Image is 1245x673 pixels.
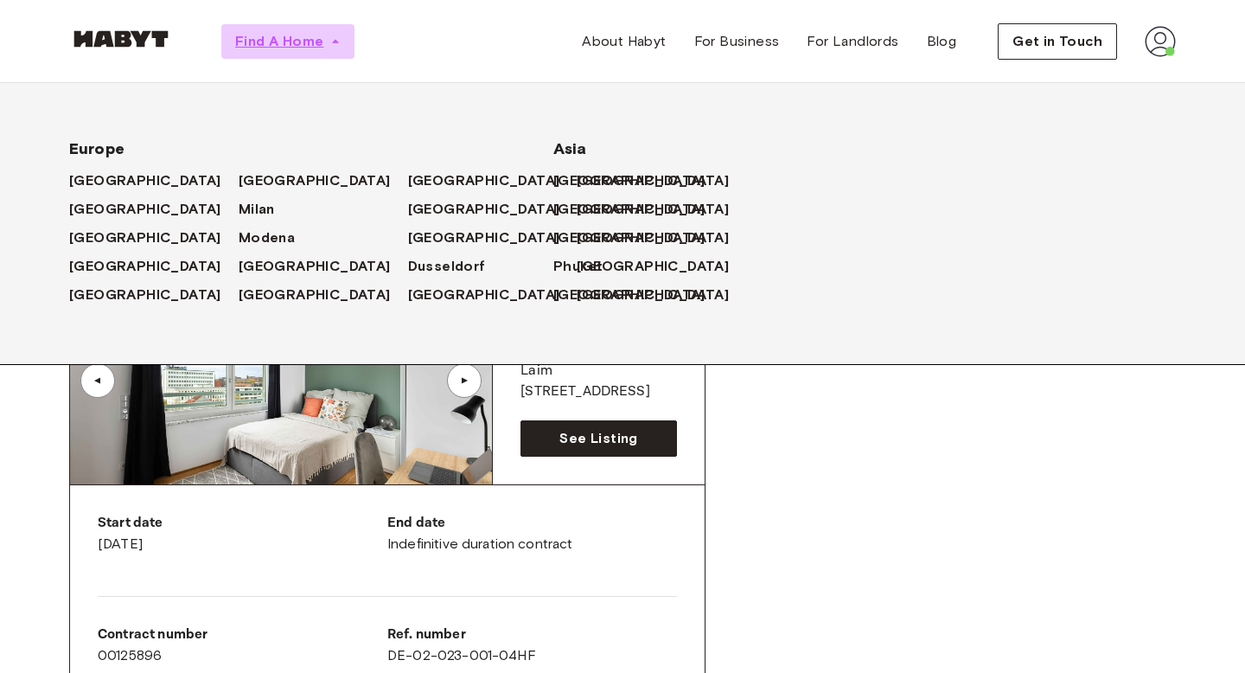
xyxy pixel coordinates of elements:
div: ▲ [456,375,473,386]
a: About Habyt [568,24,680,59]
a: [GEOGRAPHIC_DATA] [69,170,239,191]
div: [DATE] [98,513,387,554]
a: [GEOGRAPHIC_DATA] [239,256,408,277]
a: [GEOGRAPHIC_DATA] [69,285,239,305]
a: Phuket [553,256,620,277]
a: [GEOGRAPHIC_DATA] [553,228,723,248]
a: Milan [239,199,292,220]
span: Dusseldorf [408,256,486,277]
button: Get in Touch [998,23,1117,60]
a: [GEOGRAPHIC_DATA] [69,256,239,277]
a: [GEOGRAPHIC_DATA] [408,285,578,305]
a: Dusseldorf [408,256,503,277]
a: [GEOGRAPHIC_DATA] [553,170,723,191]
img: avatar [1145,26,1176,57]
span: [GEOGRAPHIC_DATA] [69,256,221,277]
span: [GEOGRAPHIC_DATA] [553,199,705,220]
span: [GEOGRAPHIC_DATA] [239,170,391,191]
a: [GEOGRAPHIC_DATA] [239,285,408,305]
a: [GEOGRAPHIC_DATA] [577,170,746,191]
span: Asia [553,138,692,159]
button: Find A Home [221,24,354,59]
a: [GEOGRAPHIC_DATA] [553,199,723,220]
span: [GEOGRAPHIC_DATA] [408,228,560,248]
img: Habyt [69,30,173,48]
a: [GEOGRAPHIC_DATA] [577,256,746,277]
div: Indefinitive duration contract [387,513,677,554]
p: Contract number [98,625,387,645]
span: [GEOGRAPHIC_DATA] [69,228,221,248]
span: [GEOGRAPHIC_DATA] [239,285,391,305]
div: 00125896 [98,625,387,666]
span: [GEOGRAPHIC_DATA] [69,285,221,305]
span: Modena [239,228,295,248]
span: [GEOGRAPHIC_DATA] [553,228,705,248]
a: [GEOGRAPHIC_DATA] [408,199,578,220]
span: For Landlords [807,31,898,52]
a: For Landlords [793,24,912,59]
span: [GEOGRAPHIC_DATA] [239,256,391,277]
a: Blog [913,24,971,59]
span: Milan [239,199,275,220]
a: Modena [239,228,312,248]
span: [GEOGRAPHIC_DATA] [69,170,221,191]
span: Europe [69,138,498,159]
img: Image of the room [70,277,492,484]
a: [GEOGRAPHIC_DATA] [239,170,408,191]
span: [GEOGRAPHIC_DATA] [408,199,560,220]
span: [GEOGRAPHIC_DATA] [408,170,560,191]
p: Ref. number [387,625,677,645]
p: Start date [98,513,387,534]
a: For Business [680,24,794,59]
span: Blog [927,31,957,52]
p: End date [387,513,677,534]
a: [GEOGRAPHIC_DATA] [577,228,746,248]
span: [GEOGRAPHIC_DATA] [408,285,560,305]
a: [GEOGRAPHIC_DATA] [408,170,578,191]
div: ▲ [89,375,106,386]
a: [GEOGRAPHIC_DATA] [577,285,746,305]
a: [GEOGRAPHIC_DATA] [69,199,239,220]
div: DE-02-023-001-04HF [387,625,677,666]
a: [GEOGRAPHIC_DATA] [553,285,723,305]
span: See Listing [559,428,637,449]
p: [STREET_ADDRESS] [520,381,677,402]
span: About Habyt [582,31,666,52]
span: Find A Home [235,31,323,52]
span: For Business [694,31,780,52]
a: [GEOGRAPHIC_DATA] [69,228,239,248]
span: [GEOGRAPHIC_DATA] [577,256,729,277]
a: See Listing [520,420,677,457]
span: [GEOGRAPHIC_DATA] [553,170,705,191]
span: [GEOGRAPHIC_DATA] [69,199,221,220]
a: [GEOGRAPHIC_DATA] [577,199,746,220]
span: Get in Touch [1012,31,1102,52]
span: Phuket [553,256,603,277]
a: [GEOGRAPHIC_DATA] [408,228,578,248]
span: [GEOGRAPHIC_DATA] [553,285,705,305]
